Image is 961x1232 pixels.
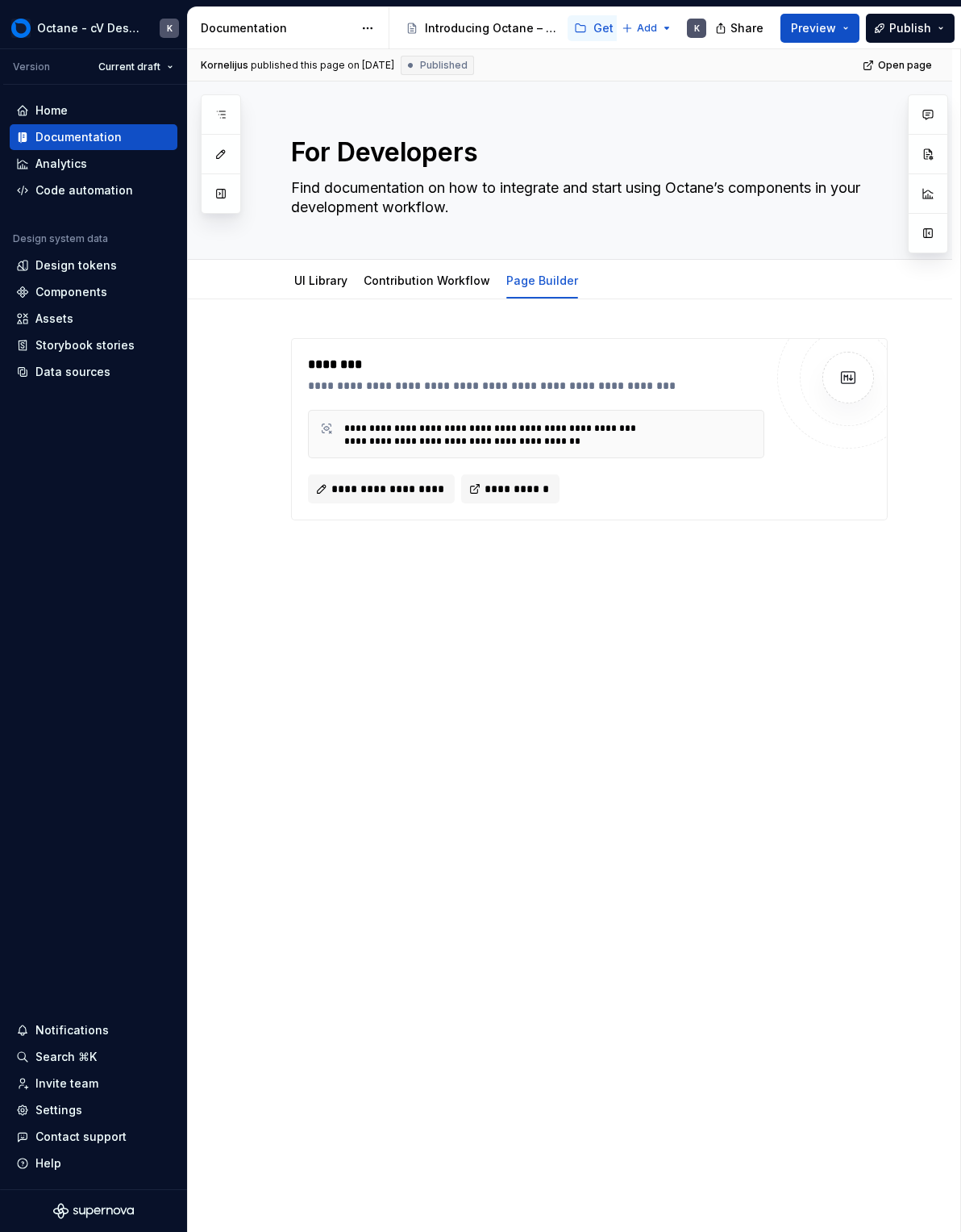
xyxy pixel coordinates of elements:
a: Get Started [568,15,664,41]
a: Introducing Octane – a single source of truth for brand, design, and content. [399,15,564,41]
div: Storybook stories [35,337,135,353]
img: 26998d5e-8903-4050-8939-6da79a9ddf72.png [11,19,31,38]
a: Home [10,98,177,123]
div: Search ⌘K [35,1049,97,1065]
div: Code automation [35,182,133,198]
svg: Supernova Logo [53,1203,134,1219]
div: Components [35,284,107,300]
span: Preview [791,20,836,36]
span: Publish [889,20,931,36]
div: Octane - cV Design System [37,20,140,36]
span: Share [730,20,763,36]
div: Contact support [35,1129,127,1145]
div: K [167,22,173,35]
button: Preview [780,14,859,43]
div: Get Started [593,20,658,36]
span: Add [637,22,657,35]
button: Notifications [10,1017,177,1043]
a: Settings [10,1097,177,1123]
div: Help [35,1155,61,1171]
div: Design tokens [35,257,117,274]
span: Current draft [98,61,160,73]
a: Storybook stories [10,332,177,358]
a: Code automation [10,177,177,203]
div: Invite team [35,1075,98,1092]
div: Page Builder [500,263,585,297]
div: Version [13,61,50,73]
div: UI Library [288,263,354,297]
div: Contribution Workflow [357,263,497,297]
button: Add [617,17,677,40]
div: published this page on [DATE] [251,59,394,72]
button: Share [707,14,774,43]
button: Contact support [10,1124,177,1150]
div: Home [35,102,68,119]
textarea: Find documentation on how to integrate and start using Octane’s components in your development wo... [288,175,884,220]
a: Open page [858,54,939,77]
div: Analytics [35,156,87,172]
div: K [694,22,700,35]
span: Published [420,59,468,72]
a: Documentation [10,124,177,150]
div: Assets [35,311,73,327]
a: Data sources [10,359,177,385]
a: Components [10,279,177,305]
a: Contribution Workflow [364,274,490,287]
button: Current draft [91,56,181,78]
div: Page tree [399,12,614,44]
button: Search ⌘K [10,1044,177,1070]
button: Octane - cV Design SystemK [3,10,184,45]
div: Settings [35,1102,82,1118]
div: Data sources [35,364,110,380]
a: Assets [10,306,177,332]
button: Publish [866,14,955,43]
a: Design tokens [10,253,177,278]
textarea: For Developers [288,133,884,172]
a: Page Builder [506,274,578,287]
a: Invite team [10,1071,177,1096]
div: Documentation [35,129,122,145]
div: Documentation [201,20,353,36]
span: Open page [878,59,932,72]
div: Introducing Octane – a single source of truth for brand, design, and content. [425,20,558,36]
div: Design system data [13,232,108,245]
div: Notifications [35,1022,109,1038]
a: Analytics [10,151,177,177]
a: UI Library [294,274,347,287]
button: Help [10,1151,177,1176]
span: Kornelijus [201,59,248,72]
